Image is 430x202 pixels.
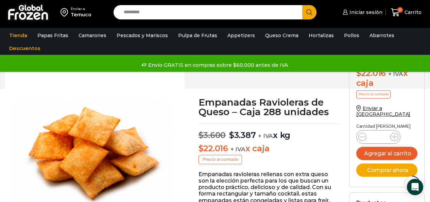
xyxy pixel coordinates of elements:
[199,143,204,153] span: $
[6,42,44,55] a: Descuentos
[175,29,221,42] a: Pulpa de Frutas
[113,29,171,42] a: Pescados y Mariscos
[302,5,316,19] button: Search button
[199,97,339,116] h1: Empanadas Ravioleras de Queso – Caja 288 unidades
[403,9,422,16] span: Carrito
[199,143,228,153] bdi: 22.016
[356,68,361,78] span: $
[61,6,71,18] img: address-field-icon.svg
[389,4,423,20] a: 0 Carrito
[366,29,398,42] a: Abarrotes
[230,146,245,153] span: + IVA
[75,29,110,42] a: Camarones
[341,29,363,42] a: Pollos
[407,179,423,195] div: Open Intercom Messenger
[348,9,382,16] span: Iniciar sesión
[356,90,391,98] p: Precio al contado
[305,29,337,42] a: Hortalizas
[199,123,339,140] p: x kg
[199,130,204,140] span: $
[356,68,417,88] div: x caja
[71,11,91,18] div: Temuco
[34,29,72,42] a: Papas Fritas
[199,155,242,164] p: Precio al contado
[388,71,403,77] span: + IVA
[397,7,403,13] span: 0
[71,6,91,11] div: Enviar a
[356,164,417,177] button: Comprar ahora
[229,130,234,140] span: $
[199,144,339,154] p: x caja
[262,29,302,42] a: Queso Crema
[224,29,258,42] a: Appetizers
[356,124,417,129] p: Cantidad [PERSON_NAME]
[372,132,385,142] input: Product quantity
[258,133,273,139] span: + IVA
[341,5,382,19] a: Iniciar sesión
[199,130,226,140] bdi: 3.600
[356,68,386,78] bdi: 22.016
[356,147,417,160] button: Agregar al carrito
[356,105,411,117] a: Enviar a [GEOGRAPHIC_DATA]
[229,130,256,140] bdi: 3.387
[6,29,31,42] a: Tienda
